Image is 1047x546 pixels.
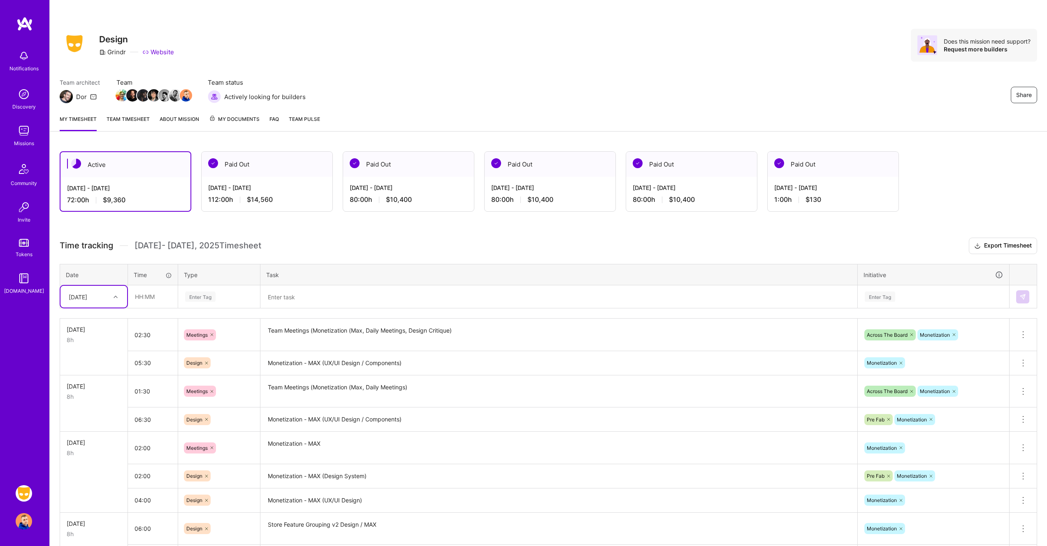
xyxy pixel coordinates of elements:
span: Share [1016,91,1032,99]
div: Community [11,179,37,187]
img: Team Member Avatar [158,89,171,102]
i: icon CompanyGray [99,49,106,56]
img: Paid Out [350,158,360,168]
a: About Mission [160,115,199,131]
img: User Avatar [16,513,32,530]
span: $14,560 [247,195,273,204]
input: HH:MM [128,465,178,487]
div: 8h [67,530,121,538]
div: Discovery [12,102,36,111]
a: My timesheet [60,115,97,131]
span: Design [186,473,202,479]
a: Team Member Avatar [170,88,181,102]
img: Paid Out [774,158,784,168]
img: Avatar [917,35,937,55]
div: [DATE] - [DATE] [774,183,892,192]
span: Team status [208,78,306,87]
span: Monetization [920,388,950,394]
div: 8h [67,335,121,344]
span: Monetization [867,497,897,503]
span: Monetization [897,416,927,423]
div: [DATE] - [DATE] [491,183,609,192]
div: Enter Tag [185,290,216,303]
span: $9,360 [103,196,125,204]
span: $10,400 [527,195,553,204]
span: My Documents [209,115,260,124]
div: 80:00 h [350,195,467,204]
span: Actively looking for builders [224,93,306,101]
div: 1:00 h [774,195,892,204]
img: Actively looking for builders [208,90,221,103]
span: Team [116,78,191,87]
a: Team Member Avatar [181,88,191,102]
img: Active [71,159,81,169]
input: HH:MM [128,380,178,402]
span: [DATE] - [DATE] , 2025 Timesheet [135,241,261,251]
span: Meetings [186,332,208,338]
input: HH:MM [128,324,178,346]
div: [DOMAIN_NAME] [4,287,44,295]
div: Paid Out [202,152,332,177]
img: guide book [16,270,32,287]
img: bell [16,48,32,64]
div: 72:00 h [67,196,184,204]
span: Time tracking [60,241,113,251]
img: logo [16,16,33,31]
img: Community [14,159,34,179]
span: Meetings [186,445,208,451]
a: Website [142,48,174,56]
a: My Documents [209,115,260,131]
span: $10,400 [669,195,695,204]
img: Paid Out [633,158,643,168]
span: Pre Fab [867,416,884,423]
span: Design [186,416,202,423]
a: Grindr: Design [14,485,34,502]
span: Across The Board [867,332,908,338]
div: 80:00 h [491,195,609,204]
div: [DATE] [67,382,121,391]
div: Time [134,271,172,279]
div: 80:00 h [633,195,750,204]
span: Design [186,497,202,503]
textarea: Store Feature Grouping v2 Design / MAX [261,514,857,544]
textarea: Monetization - MAX (UX/UI Design / Components) [261,408,857,431]
a: Team Member Avatar [127,88,138,102]
a: Team Pulse [289,115,320,131]
img: Paid Out [491,158,501,168]
div: 112:00 h [208,195,326,204]
span: Design [186,525,202,532]
div: Paid Out [485,152,615,177]
input: HH:MM [128,409,178,430]
textarea: Team Meetings (Monetization (Max, Daily Meetings) [261,376,857,407]
div: [DATE] - [DATE] [633,183,750,192]
span: Pre Fab [867,473,884,479]
div: [DATE] [69,292,87,301]
input: HH:MM [128,437,178,459]
textarea: Monetization - MAX [261,433,857,463]
img: teamwork [16,123,32,139]
span: Monetization [920,332,950,338]
i: icon Chevron [114,295,118,299]
a: Team timesheet [107,115,150,131]
div: 8h [67,449,121,457]
a: User Avatar [14,513,34,530]
div: Active [60,152,190,177]
th: Type [178,264,260,285]
h3: Design [99,34,174,44]
img: Team Architect [60,90,73,103]
div: Initiative [864,270,1003,280]
th: Task [260,264,858,285]
i: icon Mail [90,93,97,100]
div: Paid Out [768,152,898,177]
input: HH:MM [128,286,177,308]
div: [DATE] [67,519,121,528]
div: [DATE] [67,325,121,334]
input: HH:MM [128,518,178,539]
div: Grindr [99,48,126,56]
span: Monetization [867,525,897,532]
span: Team architect [60,78,100,87]
a: FAQ [269,115,279,131]
img: Team Member Avatar [169,89,181,102]
img: Company Logo [60,32,89,55]
div: Missions [14,139,34,148]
